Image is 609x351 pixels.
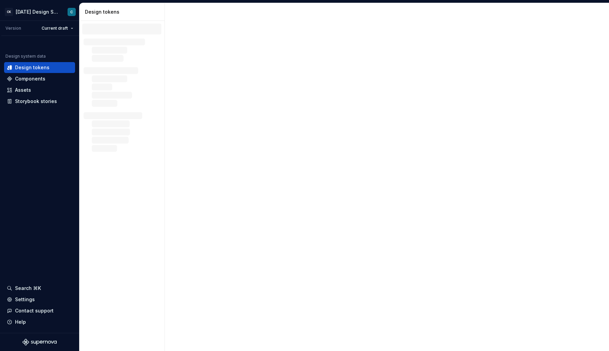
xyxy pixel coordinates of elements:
a: Design tokens [4,62,75,73]
div: Design system data [5,54,46,59]
div: Help [15,319,26,325]
div: Storybook stories [15,98,57,105]
div: C [70,9,73,15]
div: Components [15,75,45,82]
div: Design tokens [15,64,49,71]
div: Assets [15,87,31,93]
div: [DATE] Design System [16,9,59,15]
button: CK[DATE] Design SystemC [1,4,78,19]
span: Current draft [42,26,68,31]
button: Current draft [39,24,76,33]
div: Search ⌘K [15,285,41,292]
div: Settings [15,296,35,303]
div: Design tokens [85,9,162,15]
a: Assets [4,85,75,96]
div: Version [5,26,21,31]
div: CK [5,8,13,16]
button: Search ⌘K [4,283,75,294]
div: Contact support [15,307,54,314]
button: Help [4,317,75,327]
svg: Supernova Logo [23,339,57,346]
a: Storybook stories [4,96,75,107]
a: Components [4,73,75,84]
a: Settings [4,294,75,305]
button: Contact support [4,305,75,316]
